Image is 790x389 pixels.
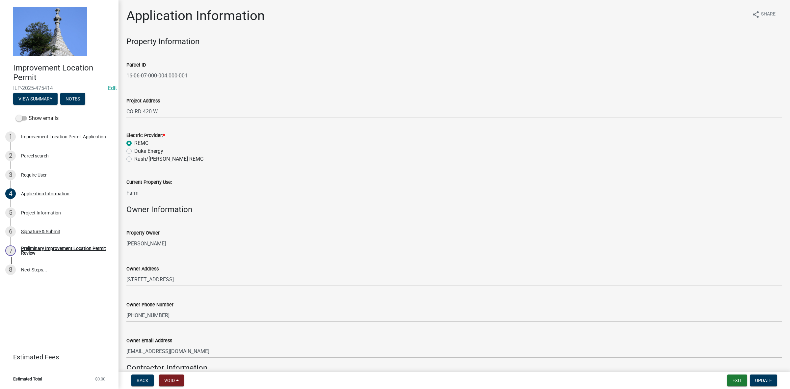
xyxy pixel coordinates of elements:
[159,375,184,386] button: Void
[21,229,60,234] div: Signature & Submit
[755,378,772,383] span: Update
[752,11,760,18] i: share
[13,63,113,82] h4: Improvement Location Permit
[5,350,108,364] a: Estimated Fees
[126,37,782,46] h4: Property Information
[5,245,16,256] div: 7
[108,85,117,91] a: Edit
[126,99,160,103] label: Project Address
[126,363,782,373] h4: Contractor Information
[134,139,148,147] label: REMC
[5,226,16,237] div: 6
[5,264,16,275] div: 8
[5,208,16,218] div: 5
[21,134,106,139] div: Improvement Location Permit Application
[126,180,172,185] label: Current Property Use:
[60,97,85,102] wm-modal-confirm: Notes
[13,97,58,102] wm-modal-confirm: Summary
[5,131,16,142] div: 1
[13,85,105,91] span: ILP-2025-475414
[5,151,16,161] div: 2
[131,375,154,386] button: Back
[137,378,148,383] span: Back
[134,147,163,155] label: Duke Energy
[126,205,782,214] h4: Owner Information
[126,339,172,343] label: Owner Email Address
[21,210,61,215] div: Project Information
[747,8,781,21] button: shareShare
[16,114,59,122] label: Show emails
[750,375,777,386] button: Update
[21,191,69,196] div: Application Information
[95,377,105,381] span: $0.00
[727,375,747,386] button: Exit
[21,173,47,177] div: Require User
[21,153,49,158] div: Parcel search
[126,267,159,271] label: Owner Address
[761,11,776,18] span: Share
[126,231,160,236] label: Property Owner
[134,155,203,163] label: Rush/[PERSON_NAME] REMC
[126,303,173,307] label: Owner Phone Number
[126,63,146,68] label: Parcel ID
[21,246,108,255] div: Preliminary Improvement Location Permit Review
[60,93,85,105] button: Notes
[5,188,16,199] div: 4
[164,378,175,383] span: Void
[13,93,58,105] button: View Summary
[13,377,42,381] span: Estimated Total
[126,133,165,138] label: Electric Provider:
[126,8,265,24] h1: Application Information
[5,170,16,180] div: 3
[108,85,117,91] wm-modal-confirm: Edit Application Number
[13,7,87,56] img: Decatur County, Indiana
